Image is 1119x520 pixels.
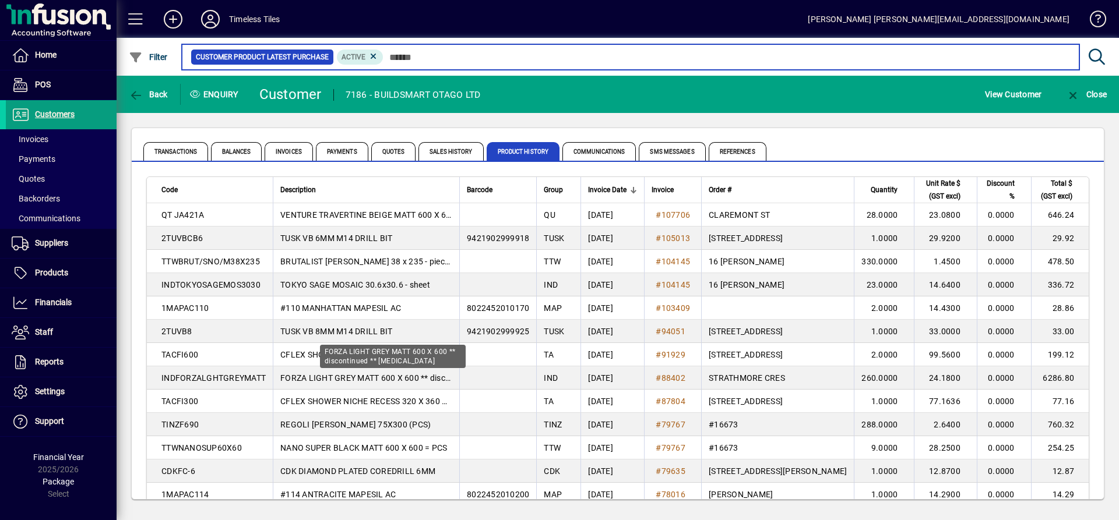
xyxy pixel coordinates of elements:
span: Group [544,183,563,196]
td: 0.0000 [977,436,1031,459]
span: Staff [35,327,53,337]
span: Discount % [984,177,1015,203]
span: Suppliers [35,238,68,247]
span: TINZ [544,420,562,429]
a: Financials [6,288,117,317]
td: [DATE] [580,343,644,366]
td: [DATE] [580,390,644,413]
td: 33.00 [1031,320,1089,343]
a: #104145 [652,278,694,291]
div: Total $ (GST excl) [1039,177,1083,203]
a: Knowledge Base [1081,2,1104,40]
span: Backorders [12,194,60,203]
a: Products [6,259,117,288]
a: #103409 [652,302,694,314]
span: MAP [544,490,562,499]
span: 79767 [661,443,685,452]
a: #105013 [652,232,694,245]
a: Staff [6,318,117,347]
td: 288.0000 [854,413,914,436]
span: Settings [35,387,65,396]
span: 9421902999918 [467,234,529,243]
span: Quotes [12,174,45,183]
span: BRUTALIST [PERSON_NAME] 38 x 235 - pieces [280,257,453,266]
div: Timeless Tiles [229,10,280,29]
span: Total $ (GST excl) [1039,177,1072,203]
a: #79635 [652,465,689,477]
td: [STREET_ADDRESS] [701,320,854,343]
span: FORZA LIGHT GREY MATT 600 X 600 ** discontinued ** [MEDICAL_DATA] [280,373,553,383]
td: 646.24 [1031,203,1089,227]
span: # [656,303,661,313]
button: Back [126,84,171,105]
span: # [656,490,661,499]
span: Active [342,53,365,61]
a: #88402 [652,372,689,384]
td: 28.2500 [914,436,977,459]
span: TINZF690 [161,420,199,429]
mat-chip: Product Activation Status: Active [337,49,383,65]
td: 2.6400 [914,413,977,436]
span: #110 MANHATTAN MAPESIL AC [280,303,401,313]
span: Invoice [652,183,674,196]
span: 104145 [661,280,691,289]
td: STRATHMORE CRES [701,366,854,390]
td: [DATE] [580,250,644,273]
td: [DATE] [580,483,644,506]
span: TTW [544,257,561,266]
button: Add [154,9,192,30]
span: Financial Year [33,452,84,462]
td: 28.0000 [854,203,914,227]
td: 14.29 [1031,483,1089,506]
span: # [656,397,661,406]
td: 77.16 [1031,390,1089,413]
td: [DATE] [580,413,644,436]
button: Close [1063,84,1110,105]
span: Product History [487,142,560,161]
span: # [656,350,661,359]
a: #104145 [652,255,694,268]
td: 0.0000 [977,390,1031,413]
span: QU [544,210,555,220]
td: 23.0800 [914,203,977,227]
td: [DATE] [580,320,644,343]
td: 29.9200 [914,227,977,250]
td: 12.87 [1031,459,1089,483]
span: INDFORZALGHTGREYMATT [161,373,266,383]
a: Support [6,407,117,436]
span: TACFI300 [161,397,198,406]
td: [DATE] [580,203,644,227]
td: 14.2900 [914,483,977,506]
span: 94051 [661,327,685,336]
a: #87804 [652,395,689,408]
span: Transactions [143,142,208,161]
span: # [656,443,661,452]
span: Package [43,477,74,486]
a: #91929 [652,348,689,361]
span: # [656,420,661,429]
a: #79767 [652,441,689,454]
span: Balances [211,142,262,161]
span: Barcode [467,183,492,196]
span: MAP [544,303,562,313]
span: Code [161,183,178,196]
span: REGOLI [PERSON_NAME] 75X300 (PCS) [280,420,431,429]
td: 0.0000 [977,483,1031,506]
td: 1.0000 [854,483,914,506]
span: # [656,210,661,220]
td: 1.0000 [854,320,914,343]
span: 91929 [661,350,685,359]
td: CLAREMONT ST [701,203,854,227]
div: Invoice [652,183,694,196]
span: 104145 [661,257,691,266]
td: 2.0000 [854,343,914,366]
div: Code [161,183,266,196]
div: Quantity [861,183,908,196]
span: 9421902999925 [467,327,529,336]
td: 2.0000 [854,296,914,320]
span: Payments [12,154,55,164]
div: Order # [709,183,847,196]
a: #79767 [652,418,689,431]
a: #78016 [652,488,689,501]
td: [STREET_ADDRESS] [701,343,854,366]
